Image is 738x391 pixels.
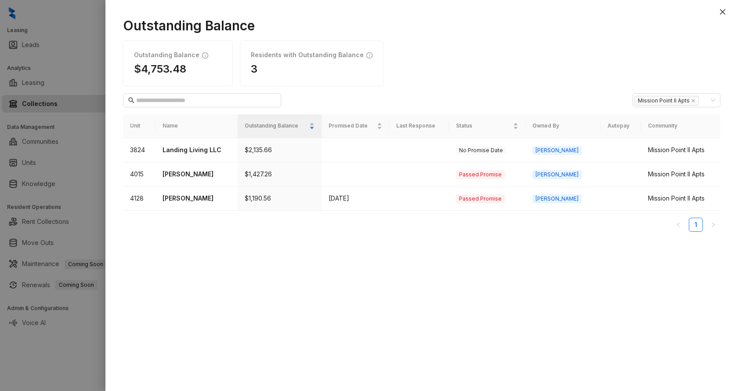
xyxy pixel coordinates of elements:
span: close [719,8,726,15]
p: [PERSON_NAME] [163,169,231,179]
button: right [706,218,720,232]
th: Owned By [525,114,601,138]
span: [PERSON_NAME] [532,146,582,155]
span: Outstanding Balance [245,122,307,130]
th: Promised Date [322,114,389,138]
span: info-circle [202,51,208,59]
td: $1,427.26 [238,162,322,186]
h1: Outstanding Balance [123,18,720,33]
button: left [671,218,685,232]
li: Next Page [706,218,720,232]
span: right [711,222,716,227]
a: 1 [689,218,702,231]
span: search [128,97,134,103]
div: Mission Point II Apts [648,169,713,179]
p: Landing Living LLC [163,145,231,155]
span: No Promise Date [456,146,506,155]
span: [PERSON_NAME] [532,194,582,203]
div: Mission Point II Apts [648,145,713,155]
td: $2,135.66 [238,138,322,162]
th: Status [449,114,525,138]
td: 4015 [123,162,156,186]
td: 3824 [123,138,156,162]
th: Name [156,114,238,138]
li: 1 [689,218,703,232]
th: Unit [123,114,156,138]
td: $1,190.56 [238,186,322,211]
button: Close [717,7,728,17]
span: [PERSON_NAME] [532,170,582,179]
span: Passed Promise [456,170,505,179]
span: close [691,99,695,103]
span: Passed Promise [456,194,505,203]
span: info-circle [366,51,373,59]
th: Community [641,114,720,138]
span: Status [456,122,511,130]
span: left [676,222,681,227]
h1: Residents with Outstanding Balance [251,51,364,59]
td: 4128 [123,186,156,211]
span: Promised Date [329,122,375,130]
th: Autopay [601,114,641,138]
h1: 3 [251,62,373,75]
span: Mission Point II Apts [634,96,699,106]
div: Mission Point II Apts [648,194,713,203]
th: Last Response [389,114,449,138]
h1: $4,753.48 [134,62,222,75]
p: [PERSON_NAME] [163,194,231,203]
h1: Outstanding Balance [134,51,199,59]
li: Previous Page [671,218,685,232]
td: [DATE] [322,186,389,211]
